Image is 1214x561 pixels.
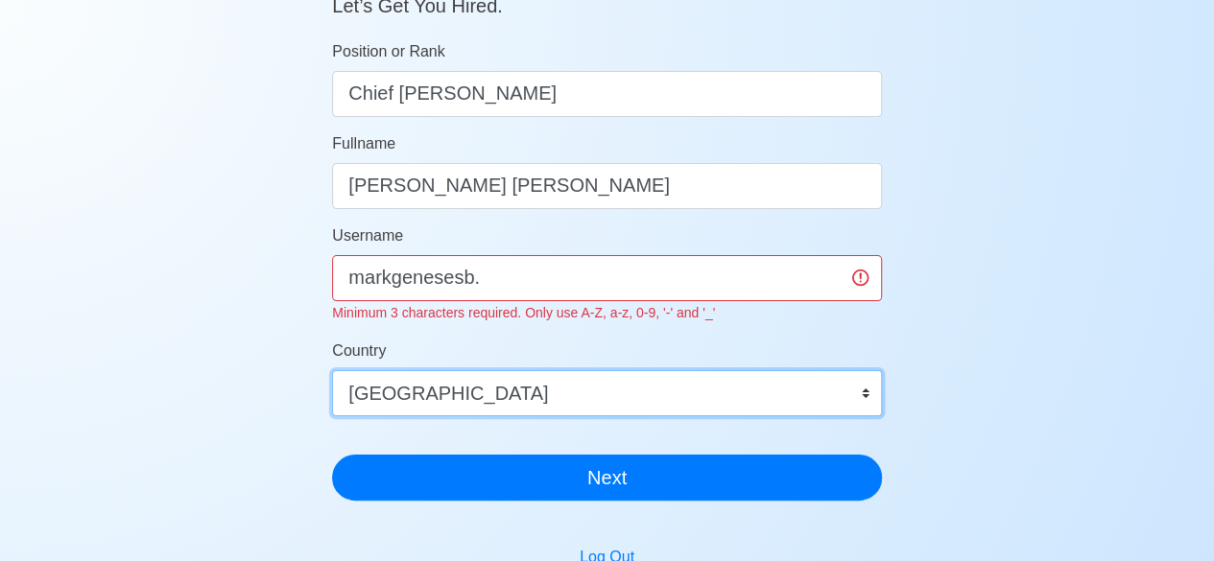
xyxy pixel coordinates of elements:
[332,339,386,362] label: Country
[332,227,403,244] span: Username
[332,43,444,59] span: Position or Rank
[332,305,715,320] small: Minimum 3 characters required. Only use A-Z, a-z, 0-9, '-' and '_'
[332,455,882,501] button: Next
[332,71,882,117] input: ex. 2nd Officer w/Master License
[332,163,882,209] input: Your Fullname
[332,135,395,152] span: Fullname
[332,255,882,301] input: Ex. donaldcris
